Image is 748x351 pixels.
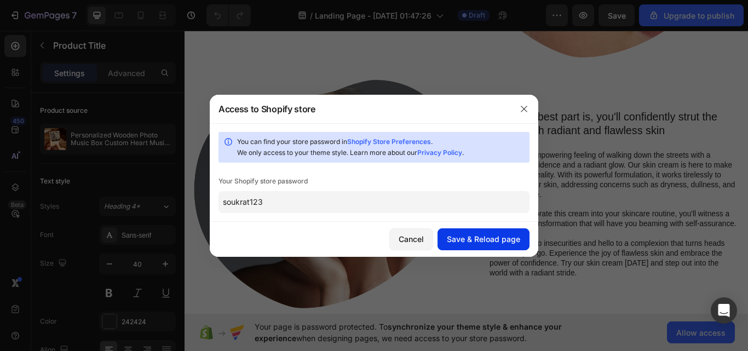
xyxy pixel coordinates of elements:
[711,297,737,324] div: Open Intercom Messenger
[218,191,530,213] input: Enter password
[11,61,320,327] img: gempages_586489228863472331-98aceae3-0405-4a51-a58a-1a4fe1468bf3.png
[218,176,530,187] div: Your Shopify store password
[438,228,530,250] button: Save & Reload page
[237,136,525,158] div: You can find your store password in . We only access to your theme style. Learn more about our .
[447,233,520,245] div: Save & Reload page
[355,246,645,292] p: Say goodbye to insecurities and hello to a complexion that turns heads wherever you go. Experienc...
[354,95,646,130] h2: ...and the best part is, you'll confidently strut the streets with radiant and flawless skin
[347,137,431,146] a: Shopify Store Preferences
[389,228,433,250] button: Cancel
[399,233,424,245] div: Cancel
[417,148,462,157] a: Privacy Policy
[355,143,645,200] p: Imagine the empowering feeling of walking down the streets with a newfound confidence and a radia...
[218,102,315,116] div: Access to Shopify store
[355,212,645,235] p: As you incorporate this cream into your skincare routine, you'll witness a remarkable transformat...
